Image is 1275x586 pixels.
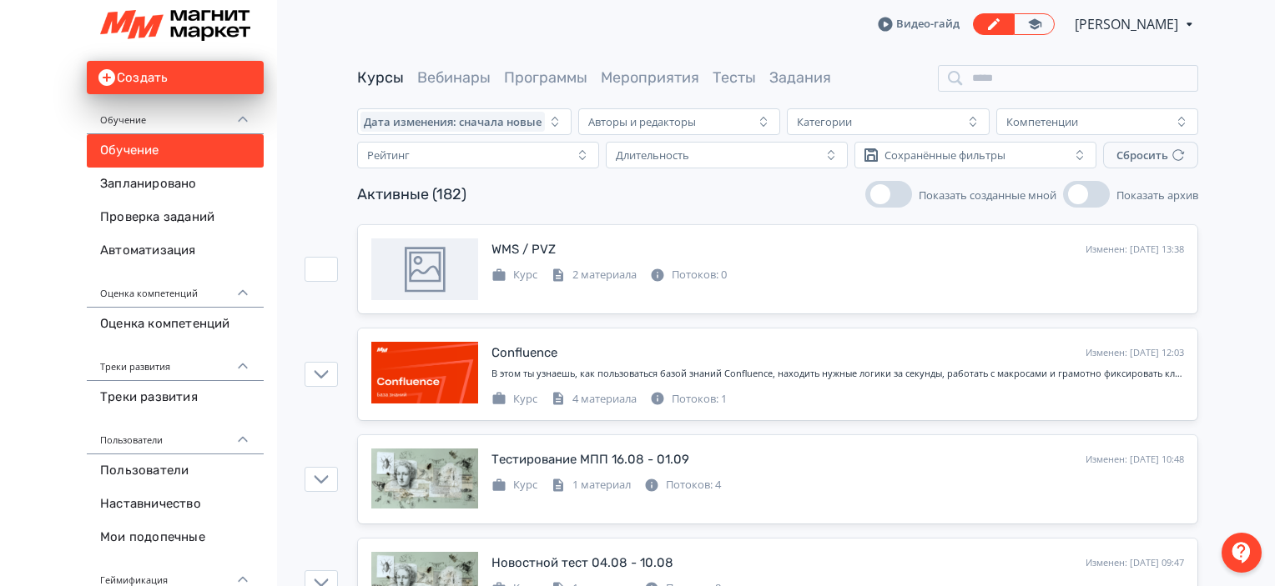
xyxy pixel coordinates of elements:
[491,240,556,259] div: WMS / PVZ
[491,343,557,363] div: Confluence
[100,10,250,41] img: https://files.teachbase.ru/system/slaveaccount/57079/logo/medium-e76e9250e9e9211827b1f0905568c702...
[919,188,1056,203] span: Показать созданные мной
[357,183,466,206] div: Активные (182)
[1075,14,1181,34] span: Елизавета Аверина
[87,381,264,414] a: Треки развития
[87,168,264,201] a: Запланировано
[87,234,264,268] a: Автоматизация
[578,108,780,135] button: Авторы и редакторы
[1014,13,1055,35] a: Переключиться в режим ученика
[491,391,537,408] div: Курс
[87,94,264,134] div: Обучение
[713,68,756,87] a: Тесты
[357,68,404,87] a: Курсы
[87,201,264,234] a: Проверка заданий
[551,477,631,493] div: 1 материал
[1006,115,1078,128] div: Компетенции
[491,477,537,493] div: Курс
[797,115,852,128] div: Категории
[364,115,542,128] span: Дата изменения: сначала новые
[491,553,673,573] div: Новостной тест 04.08 - 10.08
[87,521,264,554] a: Мои подопечные
[1103,142,1198,168] button: Сбросить
[551,267,637,283] div: 2 материала
[87,454,264,488] a: Пользователи
[87,414,264,454] div: Пользователи
[996,108,1198,135] button: Компетенции
[87,268,264,308] div: Оценка компетенций
[616,148,689,162] div: Длительность
[1086,243,1184,257] div: Изменен: [DATE] 13:38
[884,148,1005,162] div: Сохранённые фильтры
[87,341,264,381] div: Треки развития
[644,477,721,493] div: Потоков: 4
[601,68,699,87] a: Мероприятия
[357,108,572,135] button: Дата изменения: сначала новые
[87,488,264,521] a: Наставничество
[854,142,1096,168] button: Сохранённые фильтры
[1116,188,1198,203] span: Показать архив
[504,68,587,87] a: Программы
[417,68,491,87] a: Вебинары
[588,115,696,128] div: Авторы и редакторы
[87,134,264,168] a: Обучение
[650,391,727,408] div: Потоков: 1
[650,267,727,283] div: Потоков: 0
[87,61,264,94] button: Создать
[1086,453,1184,467] div: Изменен: [DATE] 10:48
[878,16,960,33] a: Видео-гайд
[491,450,689,469] div: Тестирование МПП 16.08 - 01.09
[551,391,637,408] div: 4 материала
[606,142,848,168] button: Длительность
[357,142,599,168] button: Рейтинг
[491,267,537,283] div: Курс
[787,108,989,135] button: Категории
[491,367,1184,381] div: В этом ты узнаешь, как пользоваться базой знаний Confluence, находить нужные логики за секунды, р...
[769,68,831,87] a: Задания
[87,308,264,341] a: Оценка компетенций
[367,148,410,162] div: Рейтинг
[1086,346,1184,360] div: Изменен: [DATE] 12:03
[1086,556,1184,570] div: Изменен: [DATE] 09:47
